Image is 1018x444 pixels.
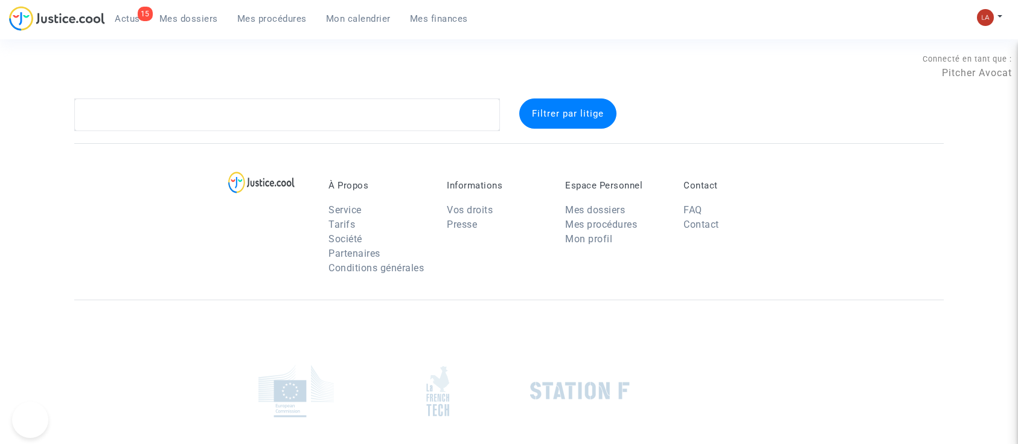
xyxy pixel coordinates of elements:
[328,204,362,216] a: Service
[923,54,1012,63] span: Connecté en tant que :
[426,365,449,417] img: french_tech.png
[683,204,702,216] a: FAQ
[565,180,665,191] p: Espace Personnel
[447,219,477,230] a: Presse
[328,219,355,230] a: Tarifs
[977,9,994,26] img: 3f9b7d9779f7b0ffc2b90d026f0682a9
[565,219,637,230] a: Mes procédures
[105,10,150,28] a: 15Actus
[228,172,295,193] img: logo-lg.svg
[258,365,334,417] img: europe_commision.png
[447,204,493,216] a: Vos droits
[316,10,400,28] a: Mon calendrier
[159,13,218,24] span: Mes dossiers
[115,13,140,24] span: Actus
[410,13,468,24] span: Mes finances
[228,10,316,28] a: Mes procédures
[683,219,719,230] a: Contact
[532,108,604,119] span: Filtrer par litige
[138,7,153,21] div: 15
[328,180,429,191] p: À Propos
[326,13,391,24] span: Mon calendrier
[683,180,784,191] p: Contact
[447,180,547,191] p: Informations
[328,233,362,245] a: Société
[12,402,48,438] iframe: Help Scout Beacon - Open
[565,233,612,245] a: Mon profil
[150,10,228,28] a: Mes dossiers
[328,248,380,259] a: Partenaires
[9,6,105,31] img: jc-logo.svg
[328,262,424,274] a: Conditions générales
[530,382,630,400] img: stationf.png
[237,13,307,24] span: Mes procédures
[400,10,478,28] a: Mes finances
[565,204,625,216] a: Mes dossiers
